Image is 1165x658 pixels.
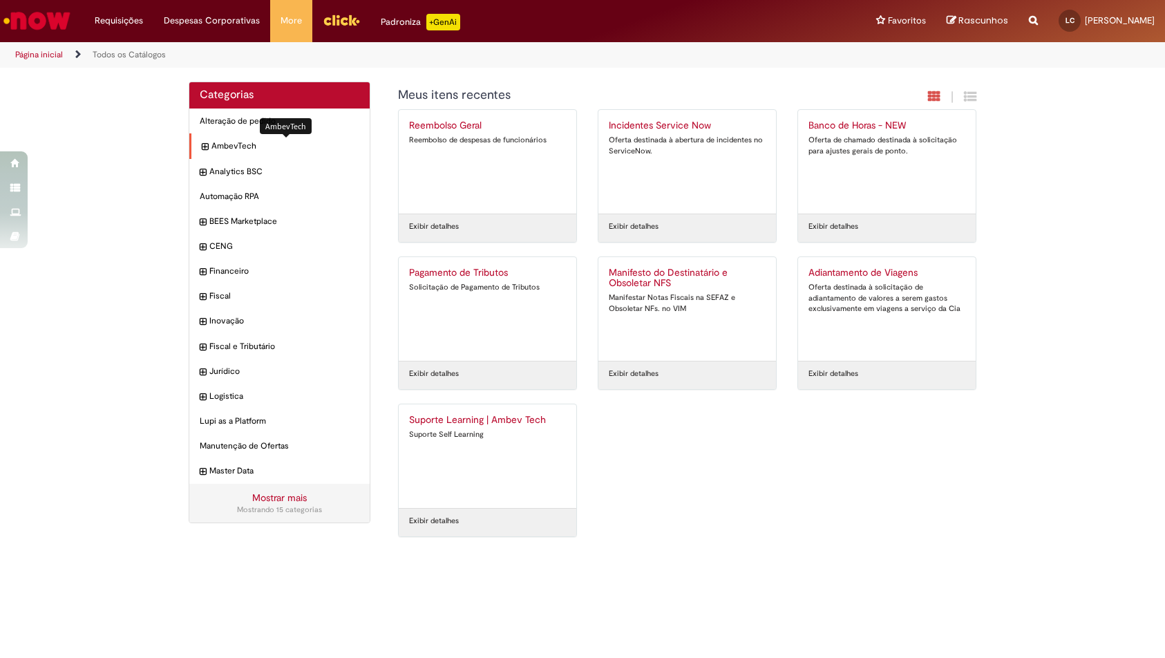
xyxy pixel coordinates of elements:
[951,89,954,105] span: |
[93,49,166,60] a: Todos os Catálogos
[209,241,359,252] span: CENG
[409,135,566,146] div: Reembolso de despesas de funcionários
[95,14,143,28] span: Requisições
[399,110,576,214] a: Reembolso Geral Reembolso de despesas de funcionários
[426,14,460,30] p: +GenAi
[399,257,576,361] a: Pagamento de Tributos Solicitação de Pagamento de Tributos
[808,120,965,131] h2: Banco de Horas - NEW
[808,368,858,379] a: Exibir detalhes
[209,391,359,402] span: Logistica
[609,221,659,232] a: Exibir detalhes
[200,391,206,404] i: expandir categoria Logistica
[964,90,976,103] i: Exibição de grade
[200,315,206,329] i: expandir categoria Inovação
[399,404,576,508] a: Suporte Learning | Ambev Tech Suporte Self Learning
[189,433,370,459] div: Manutenção de Ofertas
[609,368,659,379] a: Exibir detalhes
[409,221,459,232] a: Exibir detalhes
[409,415,566,426] h2: Suporte Learning | Ambev Tech
[189,258,370,284] div: expandir categoria Financeiro Financeiro
[200,89,359,102] h2: Categorias
[211,140,359,152] span: AmbevTech
[189,209,370,234] div: expandir categoria BEES Marketplace BEES Marketplace
[15,49,63,60] a: Página inicial
[200,440,359,452] span: Manutenção de Ofertas
[252,491,307,504] a: Mostrar mais
[200,505,359,516] div: Mostrando 15 categorias
[209,366,359,377] span: Jurídico
[200,166,206,180] i: expandir categoria Analytics BSC
[398,88,827,102] h1: {"description":"","title":"Meus itens recentes"} Categoria
[189,334,370,359] div: expandir categoria Fiscal e Tributário Fiscal e Tributário
[381,14,460,30] div: Padroniza
[409,120,566,131] h2: Reembolso Geral
[808,282,965,314] div: Oferta destinada à solicitação de adiantamento de valores a serem gastos exclusivamente em viagen...
[200,341,206,355] i: expandir categoria Fiscal e Tributário
[209,341,359,352] span: Fiscal e Tributário
[164,14,260,28] span: Despesas Corporativas
[189,359,370,384] div: expandir categoria Jurídico Jurídico
[409,368,459,379] a: Exibir detalhes
[10,42,766,68] ul: Trilhas de página
[323,10,360,30] img: click_logo_yellow_360x200.png
[189,283,370,309] div: expandir categoria Fiscal Fiscal
[808,221,858,232] a: Exibir detalhes
[189,184,370,209] div: Automação RPA
[209,290,359,302] span: Fiscal
[202,140,208,154] i: expandir categoria AmbevTech
[209,265,359,277] span: Financeiro
[598,257,776,361] a: Manifesto do Destinatário e Obsoletar NFS Manifestar Notas Fiscais na SEFAZ e Obsoletar NFs. no VIM
[409,516,459,527] a: Exibir detalhes
[888,14,926,28] span: Favoritos
[189,133,370,159] div: expandir categoria AmbevTech AmbevTech
[189,109,370,134] div: Alteração de pedido
[598,110,776,214] a: Incidentes Service Now Oferta destinada à abertura de incidentes no ServiceNow.
[947,15,1008,28] a: Rascunhos
[409,429,566,440] div: Suporte Self Learning
[189,458,370,484] div: expandir categoria Master Data Master Data
[808,135,965,156] div: Oferta de chamado destinada à solicitação para ajustes gerais de ponto.
[928,90,940,103] i: Exibição em cartão
[189,308,370,334] div: expandir categoria Inovação Inovação
[200,265,206,279] i: expandir categoria Financeiro
[200,415,359,427] span: Lupi as a Platform
[609,292,766,314] div: Manifestar Notas Fiscais na SEFAZ e Obsoletar NFs. no VIM
[609,120,766,131] h2: Incidentes Service Now
[409,267,566,279] h2: Pagamento de Tributos
[958,14,1008,27] span: Rascunhos
[409,282,566,293] div: Solicitação de Pagamento de Tributos
[189,408,370,434] div: Lupi as a Platform
[200,465,206,479] i: expandir categoria Master Data
[200,216,206,229] i: expandir categoria BEES Marketplace
[209,465,359,477] span: Master Data
[609,135,766,156] div: Oferta destinada à abertura de incidentes no ServiceNow.
[260,118,312,134] div: AmbevTech
[200,241,206,254] i: expandir categoria CENG
[609,267,766,290] h2: Manifesto do Destinatário e Obsoletar NFS
[209,315,359,327] span: Inovação
[200,115,359,127] span: Alteração de pedido
[1085,15,1155,26] span: [PERSON_NAME]
[1065,16,1074,25] span: LC
[281,14,302,28] span: More
[808,267,965,279] h2: Adiantamento de Viagens
[189,159,370,185] div: expandir categoria Analytics BSC Analytics BSC
[200,191,359,203] span: Automação RPA
[200,290,206,304] i: expandir categoria Fiscal
[1,7,73,35] img: ServiceNow
[209,216,359,227] span: BEES Marketplace
[189,109,370,484] ul: Categorias
[798,110,976,214] a: Banco de Horas - NEW Oferta de chamado destinada à solicitação para ajustes gerais de ponto.
[798,257,976,361] a: Adiantamento de Viagens Oferta destinada à solicitação de adiantamento de valores a serem gastos ...
[209,166,359,178] span: Analytics BSC
[189,384,370,409] div: expandir categoria Logistica Logistica
[189,234,370,259] div: expandir categoria CENG CENG
[200,366,206,379] i: expandir categoria Jurídico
